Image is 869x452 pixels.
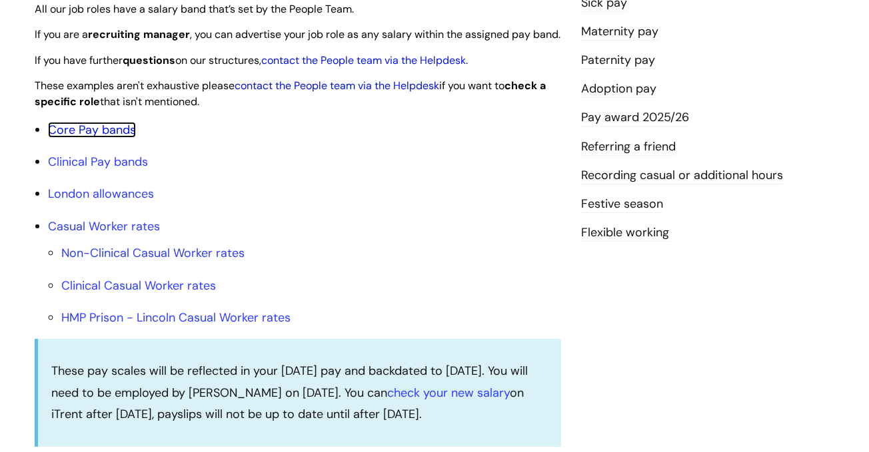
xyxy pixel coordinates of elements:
[48,154,148,170] a: Clinical Pay bands
[35,79,546,109] span: These examples aren't exhaustive please if you want to that isn't mentioned.
[235,79,439,93] a: contact the People team via the Helpdesk
[581,138,676,156] a: Referring a friend
[61,310,291,326] a: HMP Prison - Lincoln Casual Worker rates
[581,23,658,41] a: Maternity pay
[61,245,245,261] a: Non-Clinical Casual Worker rates
[51,360,548,425] p: These pay scales will be reflected in your [DATE] pay and backdated to [DATE]. You will need to b...
[48,122,136,138] a: Core Pay bands
[48,218,160,234] a: Casual Worker rates
[61,278,216,294] a: Clinical Casual Worker rates
[581,52,655,69] a: Paternity pay
[581,109,689,126] a: Pay award 2025/26
[48,186,154,202] a: London allowances
[35,53,468,67] span: If you have further on our structures, .
[261,53,466,67] a: contact the People team via the Helpdesk
[35,27,560,41] span: If you are a , you can advertise your job role as any salary within the assigned pay band.
[581,196,663,213] a: Festive season
[88,27,190,41] strong: recruiting manager
[387,385,510,401] a: check your new salary
[581,224,669,242] a: Flexible working
[581,167,783,184] a: Recording casual or additional hours
[581,81,656,98] a: Adoption pay
[123,53,175,67] strong: questions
